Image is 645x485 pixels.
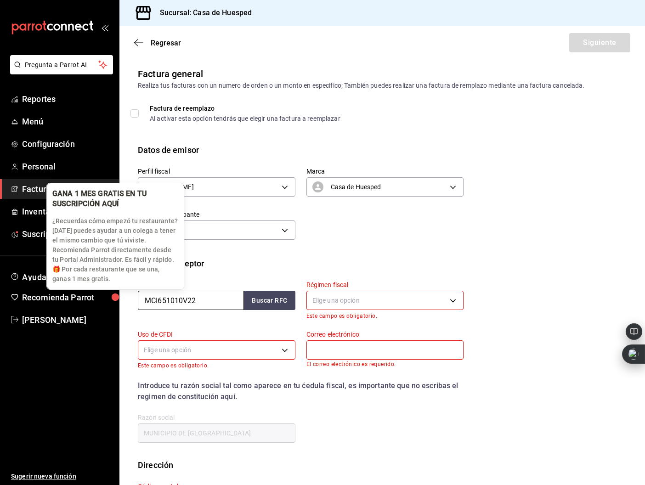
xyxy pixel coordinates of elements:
[244,291,295,310] button: Buscar RFC
[138,459,173,471] div: Dirección
[138,414,295,420] label: Razón social
[22,115,112,128] span: Menú
[22,93,112,105] span: Reportes
[138,331,295,338] label: Uso de CFDI
[22,314,112,326] span: [PERSON_NAME]
[138,168,295,175] label: Perfil fiscal
[150,115,340,122] div: Al activar esta opción tendrás que elegir una factura a reemplazar
[306,331,464,338] label: Correo electrónico
[138,281,295,287] label: RFC
[306,168,464,175] label: Marca
[22,183,112,195] span: Facturación
[306,361,464,367] p: El correo electrónico es requerido.
[150,105,340,112] div: Factura de reemplazo
[22,291,112,304] span: Recomienda Parrot
[138,144,199,156] div: Datos de emisor
[138,177,295,197] div: [PERSON_NAME]
[11,472,112,481] span: Sugerir nueva función
[306,313,464,319] p: Este campo es obligatorio.
[306,282,464,288] label: Régimen fiscal
[138,362,295,369] p: Este campo es obligatorio.
[6,67,113,76] a: Pregunta a Parrot AI
[101,24,108,31] button: open_drawer_menu
[52,189,164,209] div: GANA 1 MES GRATIS EN TU SUSCRIPCIÓN AQUÍ
[138,211,295,218] label: Tipo de comprobante
[22,228,112,240] span: Suscripción
[134,39,181,47] button: Regresar
[331,182,381,192] span: Casa de Huesped
[306,291,464,310] div: Elige una opción
[138,81,627,90] div: Realiza tus facturas con un numero de orden o un monto en especifico; También puedes realizar una...
[22,205,112,218] span: Inventarios
[153,7,252,18] h3: Sucursal: Casa de Huesped
[25,60,99,70] span: Pregunta a Parrot AI
[151,39,181,47] span: Regresar
[10,55,113,74] button: Pregunta a Parrot AI
[138,380,464,402] div: Introduce tu razón social tal como aparece en tu ćedula fiscal, es importante que no escribas el ...
[22,138,112,150] span: Configuración
[52,216,178,284] p: ¿Recuerdas cómo empezó tu restaurante? [DATE] puedes ayudar a un colega a tener el mismo cambio q...
[22,160,112,173] span: Personal
[138,340,295,360] div: Elige una opción
[22,270,100,281] span: Ayuda
[138,67,203,81] div: Factura general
